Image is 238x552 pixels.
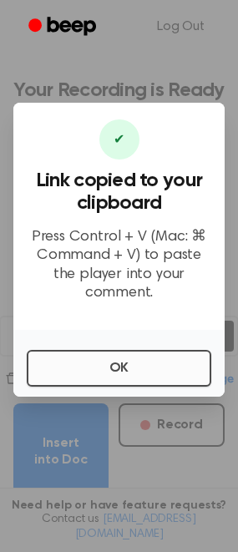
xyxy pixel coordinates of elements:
[99,119,139,160] div: ✔
[27,350,211,387] button: OK
[17,11,111,43] a: Beep
[27,228,211,303] p: Press Control + V (Mac: ⌘ Command + V) to paste the player into your comment.
[27,170,211,215] h3: Link copied to your clipboard
[140,7,221,47] a: Log Out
